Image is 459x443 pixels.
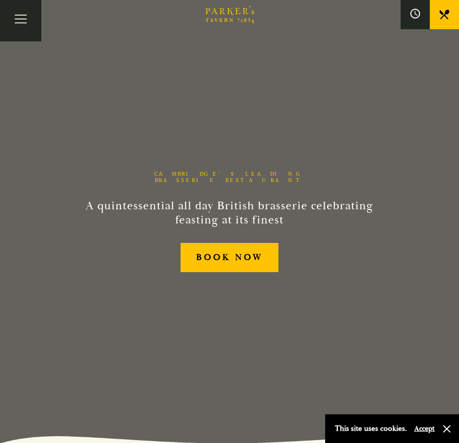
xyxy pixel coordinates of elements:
a: BOOK NOW [181,243,278,273]
p: This site uses cookies. [335,422,407,436]
h2: A quintessential all day British brasserie celebrating feasting at its finest [86,199,374,227]
button: Accept [414,424,435,433]
button: Close and accept [442,424,452,434]
h1: Cambridge’s Leading Brasserie Restaurant [140,171,320,184]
